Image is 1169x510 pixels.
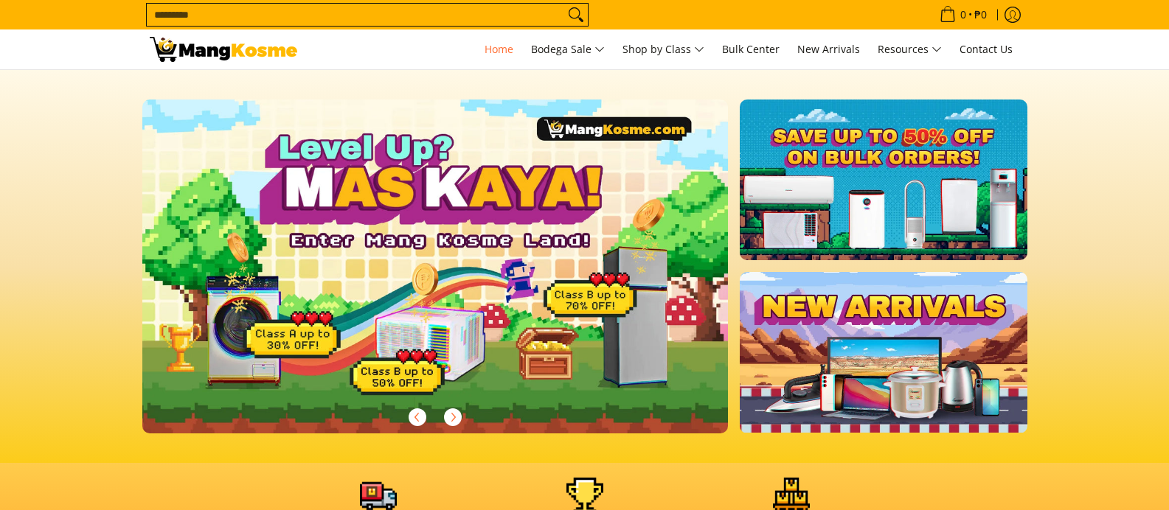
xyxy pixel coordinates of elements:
span: ₱0 [972,10,989,20]
a: Home [477,29,521,69]
span: Home [485,42,513,56]
img: Gaming desktop banner [142,99,729,433]
nav: Main Menu [312,29,1020,69]
span: Shop by Class [622,41,704,59]
span: Resources [878,41,942,59]
img: NEW_ARRIVAL.webp [740,272,1027,433]
span: Bodega Sale [531,41,605,59]
img: Mang Kosme: Your Home Appliances Warehouse Sale Partner! [150,37,297,62]
span: Bulk Center [722,42,780,56]
button: Previous [401,401,434,433]
span: 0 [958,10,968,20]
a: Contact Us [952,29,1020,69]
a: Shop by Class [615,29,712,69]
a: New Arrivals [790,29,867,69]
a: Bulk Center [715,29,787,69]
button: Next [437,401,469,433]
span: Contact Us [960,42,1013,56]
span: New Arrivals [797,42,860,56]
a: Resources [870,29,949,69]
span: • [935,7,991,23]
a: Bodega Sale [524,29,612,69]
img: BULK.webp [740,99,1027,260]
button: Search [564,4,588,26]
